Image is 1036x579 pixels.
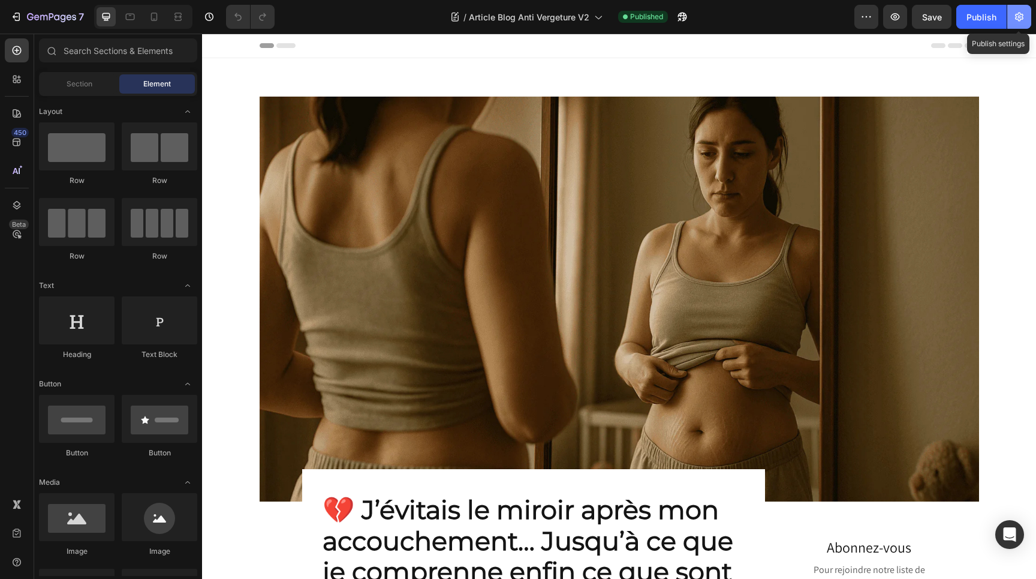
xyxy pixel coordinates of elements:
[602,529,733,572] p: Pour rejoindre notre liste de diffusion et ne jamais manquer une mise à jour bébé !
[39,251,115,262] div: Row
[39,175,115,186] div: Row
[39,546,115,557] div: Image
[463,11,466,23] span: /
[39,349,115,360] div: Heading
[122,349,197,360] div: Text Block
[630,11,663,22] span: Published
[995,520,1024,549] div: Open Intercom Messenger
[79,10,84,24] p: 7
[922,12,942,22] span: Save
[39,477,60,488] span: Media
[226,5,275,29] div: Undo/Redo
[202,34,1036,579] iframe: Design area
[122,251,197,262] div: Row
[122,448,197,458] div: Button
[122,175,197,186] div: Row
[9,220,29,229] div: Beta
[912,5,951,29] button: Save
[956,5,1007,29] button: Publish
[143,79,171,89] span: Element
[122,546,197,557] div: Image
[601,502,734,526] h2: Abonnez-vous
[5,5,89,29] button: 7
[178,102,197,121] span: Toggle open
[39,38,197,62] input: Search Sections & Elements
[11,128,29,137] div: 450
[39,106,62,117] span: Layout
[39,280,54,291] span: Text
[178,374,197,394] span: Toggle open
[469,11,589,23] span: Article Blog Anti Vergeture V2
[39,448,115,458] div: Button
[39,379,61,389] span: Button
[966,11,996,23] div: Publish
[67,79,92,89] span: Section
[178,473,197,492] span: Toggle open
[178,276,197,295] span: Toggle open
